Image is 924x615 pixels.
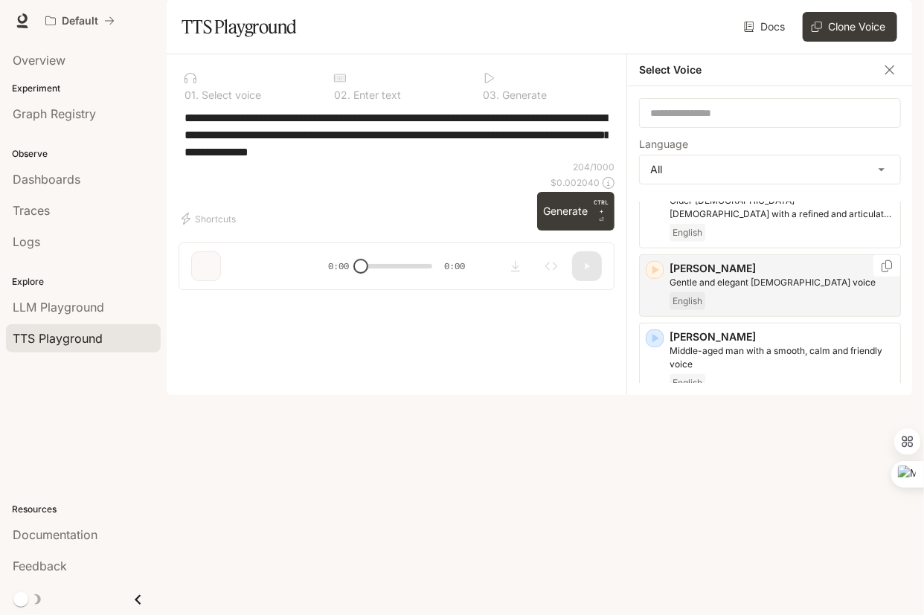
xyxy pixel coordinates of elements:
p: Default [62,15,98,28]
p: Middle-aged man with a smooth, calm and friendly voice [670,344,894,371]
button: Shortcuts [179,207,242,231]
h1: TTS Playground [182,12,297,42]
p: Generate [500,90,548,100]
p: [PERSON_NAME] [670,261,894,276]
button: All workspaces [39,6,121,36]
p: [PERSON_NAME] [670,329,894,344]
button: GenerateCTRL +⏎ [537,192,615,231]
p: $ 0.002040 [551,176,600,189]
div: All [640,155,900,184]
p: Select voice [199,90,261,100]
p: 0 3 . [484,90,500,100]
button: Clone Voice [803,12,897,42]
a: Docs [741,12,791,42]
button: Copy Voice ID [879,260,894,272]
span: English [670,374,705,392]
span: English [670,224,705,242]
p: Enter text [350,90,401,100]
span: English [670,292,705,310]
p: Gentle and elegant female voice [670,276,894,289]
p: CTRL + [594,198,609,216]
p: Older British male with a refined and articulate voice [670,194,894,221]
p: 0 1 . [185,90,199,100]
p: 204 / 1000 [573,161,615,173]
p: 0 2 . [334,90,350,100]
p: ⏎ [594,198,609,225]
p: Language [639,139,688,149]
